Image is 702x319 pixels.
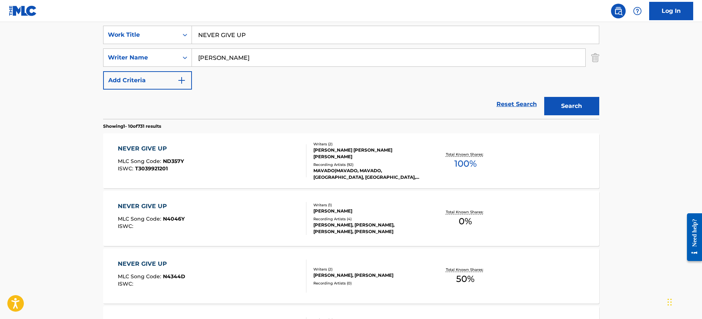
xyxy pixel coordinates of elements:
[103,133,599,188] a: NEVER GIVE UPMLC Song Code:ND357YISWC:T3039921201Writers (2)[PERSON_NAME] [PERSON_NAME] [PERSON_N...
[118,260,185,268] div: NEVER GIVE UP
[665,284,702,319] iframe: Chat Widget
[614,7,623,15] img: search
[103,249,599,304] a: NEVER GIVE UPMLC Song Code:N4344DISWC:Writers (2)[PERSON_NAME], [PERSON_NAME]Recording Artists (0...
[633,7,642,15] img: help
[454,157,477,170] span: 100 %
[313,167,424,181] div: MAVADO|MAVADO, MAVADO, [GEOGRAPHIC_DATA], [GEOGRAPHIC_DATA], [GEOGRAPHIC_DATA]
[118,280,135,287] span: ISWC :
[118,273,163,280] span: MLC Song Code :
[313,202,424,208] div: Writers ( 1 )
[108,53,174,62] div: Writer Name
[108,30,174,39] div: Work Title
[459,215,472,228] span: 0 %
[118,144,184,153] div: NEVER GIVE UP
[313,141,424,147] div: Writers ( 2 )
[313,208,424,214] div: [PERSON_NAME]
[118,202,185,211] div: NEVER GIVE UP
[313,147,424,160] div: [PERSON_NAME] [PERSON_NAME] [PERSON_NAME]
[118,215,163,222] span: MLC Song Code :
[544,97,599,115] button: Search
[446,152,485,157] p: Total Known Shares:
[118,165,135,172] span: ISWC :
[668,291,672,313] div: Drag
[163,215,185,222] span: N4046Y
[630,4,645,18] div: Help
[103,71,192,90] button: Add Criteria
[446,267,485,272] p: Total Known Shares:
[681,208,702,267] iframe: Resource Center
[9,6,37,16] img: MLC Logo
[611,4,626,18] a: Public Search
[313,162,424,167] div: Recording Artists ( 92 )
[591,48,599,67] img: Delete Criterion
[313,216,424,222] div: Recording Artists ( 4 )
[103,191,599,246] a: NEVER GIVE UPMLC Song Code:N4046YISWC:Writers (1)[PERSON_NAME]Recording Artists (4)[PERSON_NAME],...
[313,280,424,286] div: Recording Artists ( 0 )
[118,158,163,164] span: MLC Song Code :
[313,272,424,279] div: [PERSON_NAME], [PERSON_NAME]
[493,96,541,112] a: Reset Search
[177,76,186,85] img: 9d2ae6d4665cec9f34b9.svg
[103,26,599,119] form: Search Form
[103,123,161,130] p: Showing 1 - 10 of 731 results
[446,209,485,215] p: Total Known Shares:
[456,272,474,286] span: 50 %
[163,158,184,164] span: ND357Y
[163,273,185,280] span: N4344D
[118,223,135,229] span: ISWC :
[649,2,693,20] a: Log In
[135,165,168,172] span: T3039921201
[313,222,424,235] div: [PERSON_NAME], [PERSON_NAME], [PERSON_NAME], [PERSON_NAME]
[313,267,424,272] div: Writers ( 2 )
